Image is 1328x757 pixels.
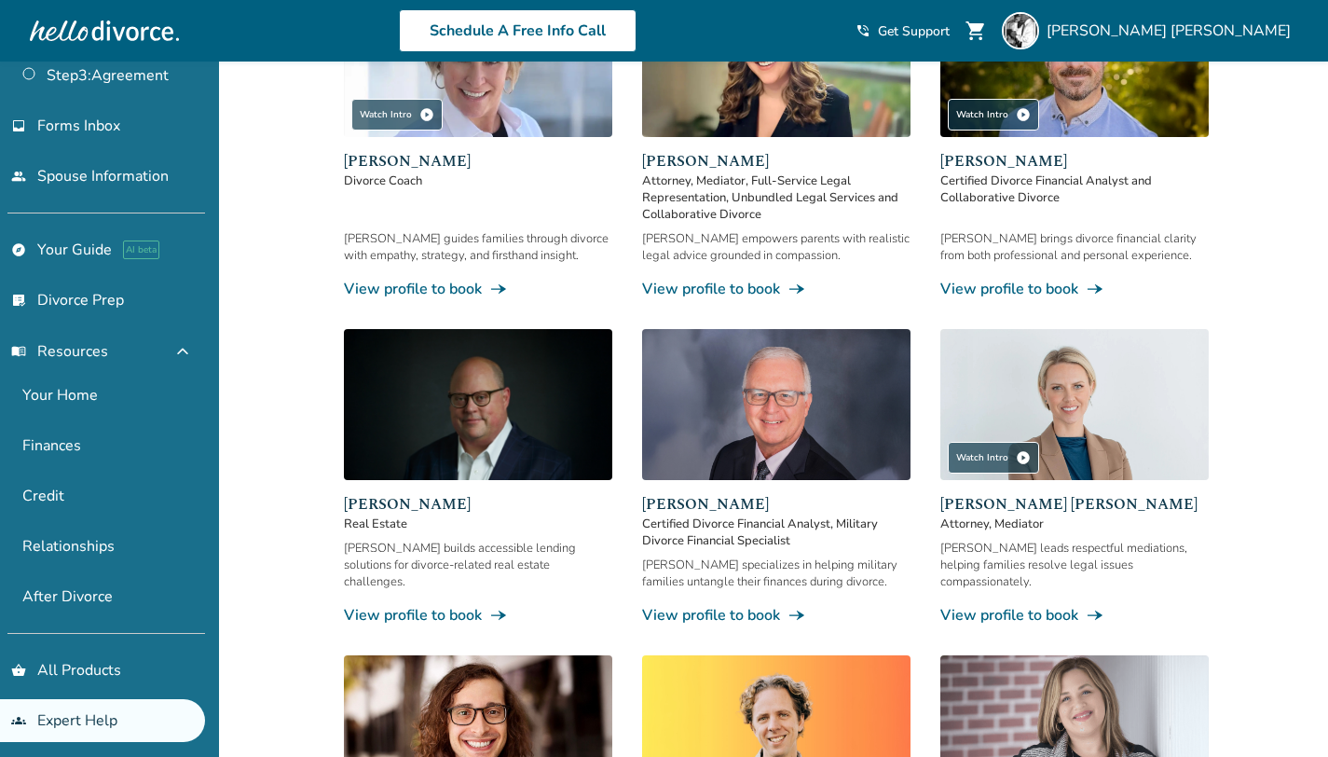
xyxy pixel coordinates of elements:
span: play_circle [1016,450,1031,465]
div: [PERSON_NAME] guides families through divorce with empathy, strategy, and firsthand insight. [344,230,612,264]
a: View profile to bookline_end_arrow_notch [642,605,910,626]
span: inbox [11,118,26,133]
span: people [11,169,26,184]
span: AI beta [123,241,159,259]
img: Chris Freemott [344,329,612,480]
span: play_circle [1016,107,1031,122]
span: Real Estate [344,516,612,532]
span: [PERSON_NAME] [940,150,1209,172]
a: View profile to bookline_end_arrow_notch [344,279,612,299]
div: [PERSON_NAME] specializes in helping military families untangle their finances during divorce. [642,557,910,590]
div: [PERSON_NAME] leads respectful mediations, helping families resolve legal issues compassionately. [940,540,1209,590]
a: View profile to bookline_end_arrow_notch [344,605,612,626]
img: David Smith [642,329,910,480]
span: Attorney, Mediator, Full-Service Legal Representation, Unbundled Legal Services and Collaborative... [642,172,910,223]
span: [PERSON_NAME] [PERSON_NAME] [940,493,1209,516]
span: shopping_cart [965,20,987,42]
span: Resources [11,341,108,362]
span: line_end_arrow_notch [787,280,806,298]
span: groups [11,713,26,728]
span: shopping_basket [11,663,26,678]
span: line_end_arrow_notch [1086,280,1104,298]
span: line_end_arrow_notch [1086,606,1104,625]
img: Melissa Wheeler Hoff [940,329,1209,480]
span: Forms Inbox [37,116,120,136]
span: list_alt_check [11,293,26,308]
img: Rahj Watson [1002,12,1039,49]
span: Attorney, Mediator [940,516,1209,532]
span: menu_book [11,344,26,359]
span: line_end_arrow_notch [489,606,508,625]
span: Get Support [878,22,950,40]
a: phone_in_talkGet Support [856,22,950,40]
span: Certified Divorce Financial Analyst, Military Divorce Financial Specialist [642,516,910,549]
iframe: Chat Widget [1235,668,1328,757]
span: Certified Divorce Financial Analyst and Collaborative Divorce [940,172,1209,206]
a: View profile to bookline_end_arrow_notch [642,279,910,299]
div: [PERSON_NAME] brings divorce financial clarity from both professional and personal experience. [940,230,1209,264]
span: expand_less [171,340,194,363]
span: Divorce Coach [344,172,612,189]
div: Watch Intro [351,99,443,131]
div: Watch Intro [948,99,1039,131]
span: [PERSON_NAME] [PERSON_NAME] [1047,21,1298,41]
span: phone_in_talk [856,23,870,38]
span: [PERSON_NAME] [344,493,612,516]
span: [PERSON_NAME] [642,150,910,172]
span: line_end_arrow_notch [787,606,806,625]
div: Watch Intro [948,442,1039,474]
span: explore [11,242,26,257]
div: [PERSON_NAME] empowers parents with realistic legal advice grounded in compassion. [642,230,910,264]
span: [PERSON_NAME] [344,150,612,172]
a: Schedule A Free Info Call [399,9,637,52]
span: play_circle [419,107,434,122]
a: View profile to bookline_end_arrow_notch [940,279,1209,299]
span: [PERSON_NAME] [642,493,910,516]
a: View profile to bookline_end_arrow_notch [940,605,1209,626]
div: [PERSON_NAME] builds accessible lending solutions for divorce-related real estate challenges. [344,540,612,590]
span: line_end_arrow_notch [489,280,508,298]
